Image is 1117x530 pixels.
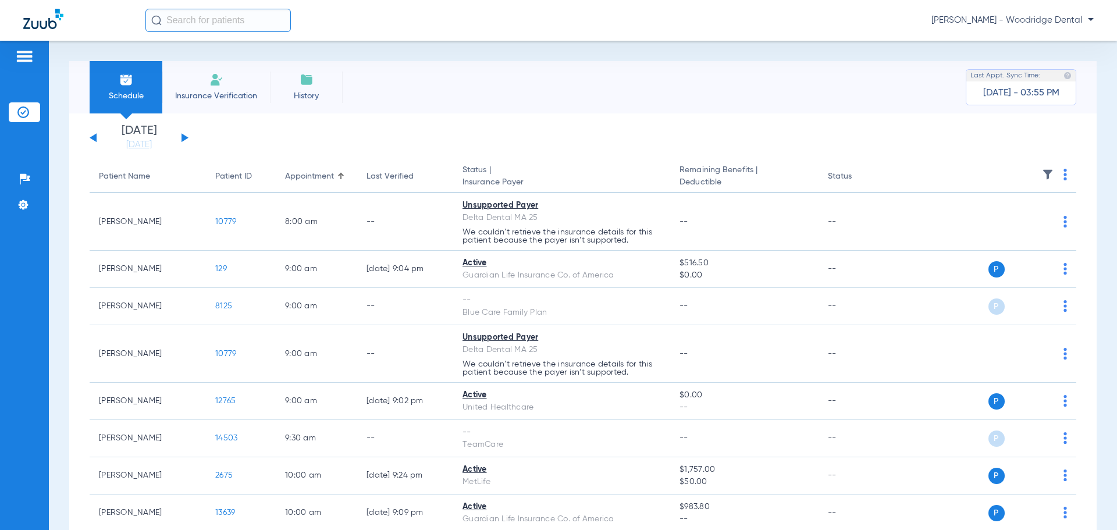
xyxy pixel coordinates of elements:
[680,476,809,488] span: $50.00
[98,90,154,102] span: Schedule
[463,501,661,513] div: Active
[931,15,1094,26] span: [PERSON_NAME] - Woodridge Dental
[1063,469,1067,481] img: group-dot-blue.svg
[988,468,1005,484] span: P
[1063,432,1067,444] img: group-dot-blue.svg
[90,288,206,325] td: [PERSON_NAME]
[819,325,897,383] td: --
[680,218,688,226] span: --
[276,420,357,457] td: 9:30 AM
[988,505,1005,521] span: P
[988,261,1005,278] span: P
[463,513,661,525] div: Guardian Life Insurance Co. of America
[99,170,150,183] div: Patient Name
[680,513,809,525] span: --
[1063,395,1067,407] img: group-dot-blue.svg
[463,307,661,319] div: Blue Care Family Plan
[90,325,206,383] td: [PERSON_NAME]
[463,294,661,307] div: --
[819,193,897,251] td: --
[300,73,314,87] img: History
[151,15,162,26] img: Search Icon
[215,265,227,273] span: 129
[215,434,237,442] span: 14503
[90,383,206,420] td: [PERSON_NAME]
[988,393,1005,410] span: P
[680,389,809,401] span: $0.00
[463,257,661,269] div: Active
[215,397,236,405] span: 12765
[90,193,206,251] td: [PERSON_NAME]
[680,401,809,414] span: --
[1063,507,1067,518] img: group-dot-blue.svg
[453,161,670,193] th: Status |
[215,170,266,183] div: Patient ID
[276,457,357,495] td: 10:00 AM
[983,87,1059,99] span: [DATE] - 03:55 PM
[463,332,661,344] div: Unsupported Payer
[357,325,453,383] td: --
[970,70,1040,81] span: Last Appt. Sync Time:
[145,9,291,32] input: Search for patients
[279,90,334,102] span: History
[463,464,661,476] div: Active
[357,251,453,288] td: [DATE] 9:04 PM
[819,420,897,457] td: --
[680,302,688,310] span: --
[1063,72,1072,80] img: last sync help info
[357,420,453,457] td: --
[90,420,206,457] td: [PERSON_NAME]
[988,298,1005,315] span: P
[276,383,357,420] td: 9:00 AM
[276,193,357,251] td: 8:00 AM
[680,350,688,358] span: --
[215,218,236,226] span: 10779
[463,200,661,212] div: Unsupported Payer
[1063,216,1067,227] img: group-dot-blue.svg
[357,383,453,420] td: [DATE] 9:02 PM
[819,288,897,325] td: --
[215,170,252,183] div: Patient ID
[819,251,897,288] td: --
[680,257,809,269] span: $516.50
[276,288,357,325] td: 9:00 AM
[819,161,897,193] th: Status
[463,176,661,188] span: Insurance Payer
[23,9,63,29] img: Zuub Logo
[670,161,818,193] th: Remaining Benefits |
[463,269,661,282] div: Guardian Life Insurance Co. of America
[463,439,661,451] div: TeamCare
[367,170,414,183] div: Last Verified
[680,176,809,188] span: Deductible
[90,251,206,288] td: [PERSON_NAME]
[276,251,357,288] td: 9:00 AM
[680,269,809,282] span: $0.00
[463,426,661,439] div: --
[463,401,661,414] div: United Healthcare
[209,73,223,87] img: Manual Insurance Verification
[276,325,357,383] td: 9:00 AM
[463,228,661,244] p: We couldn’t retrieve the insurance details for this patient because the payer isn’t supported.
[819,457,897,495] td: --
[215,471,233,479] span: 2675
[104,139,174,151] a: [DATE]
[1063,348,1067,360] img: group-dot-blue.svg
[463,476,661,488] div: MetLife
[367,170,444,183] div: Last Verified
[463,389,661,401] div: Active
[99,170,197,183] div: Patient Name
[285,170,334,183] div: Appointment
[988,431,1005,447] span: P
[119,73,133,87] img: Schedule
[463,360,661,376] p: We couldn’t retrieve the insurance details for this patient because the payer isn’t supported.
[1042,169,1054,180] img: filter.svg
[104,125,174,151] li: [DATE]
[1063,263,1067,275] img: group-dot-blue.svg
[680,501,809,513] span: $983.80
[357,457,453,495] td: [DATE] 9:24 PM
[463,344,661,356] div: Delta Dental MA 25
[680,464,809,476] span: $1,757.00
[680,434,688,442] span: --
[215,302,232,310] span: 8125
[463,212,661,224] div: Delta Dental MA 25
